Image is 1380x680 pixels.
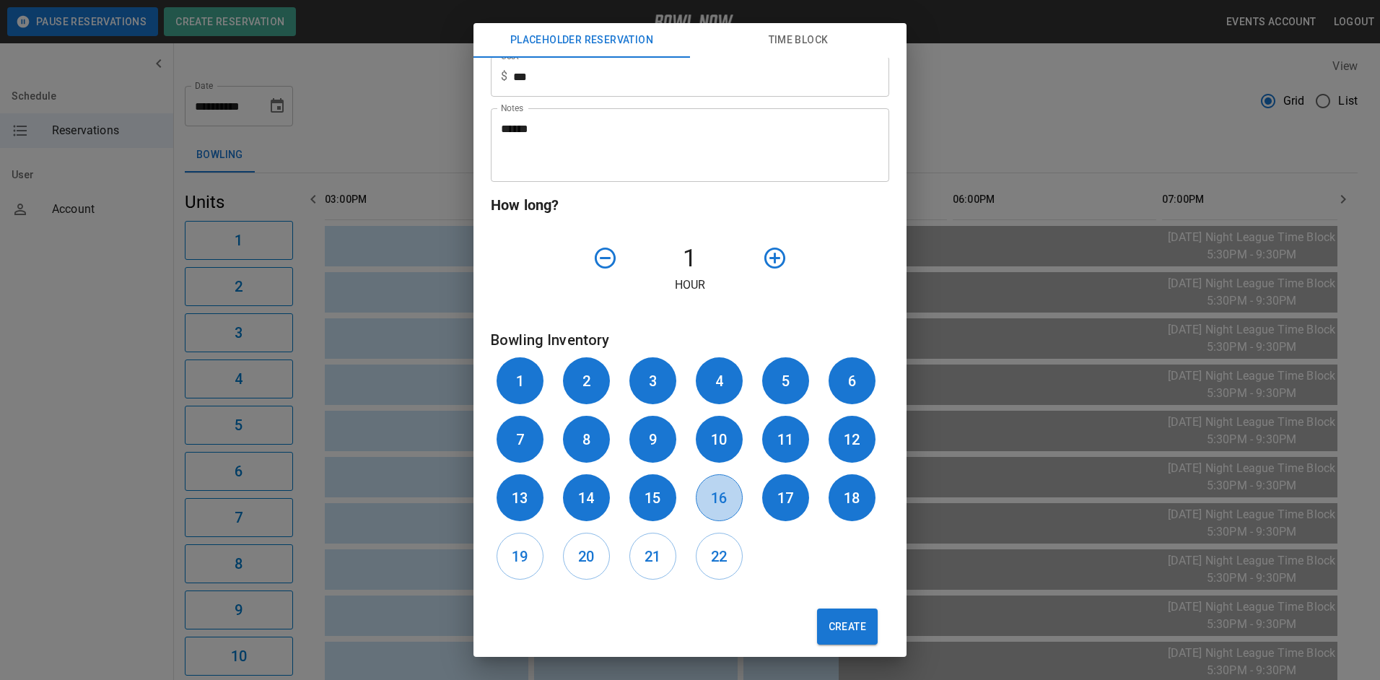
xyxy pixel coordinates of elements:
[817,609,878,645] button: Create
[711,545,727,568] h6: 22
[848,370,856,393] h6: 6
[696,533,743,580] button: 22
[563,474,610,521] button: 14
[629,416,676,463] button: 9
[696,416,743,463] button: 10
[491,276,889,294] p: Hour
[497,416,543,463] button: 7
[711,487,727,510] h6: 16
[649,428,657,451] h6: 9
[829,357,875,404] button: 6
[491,193,889,217] h6: How long?
[497,357,543,404] button: 1
[844,428,860,451] h6: 12
[491,328,889,352] h6: Bowling Inventory
[711,428,727,451] h6: 10
[844,487,860,510] h6: 18
[645,487,660,510] h6: 15
[501,68,507,85] p: $
[629,357,676,404] button: 3
[782,370,790,393] h6: 5
[629,533,676,580] button: 21
[512,545,528,568] h6: 19
[690,23,907,58] button: Time Block
[497,533,543,580] button: 19
[762,416,809,463] button: 11
[696,474,743,521] button: 16
[762,357,809,404] button: 5
[563,357,610,404] button: 2
[829,474,875,521] button: 18
[696,357,743,404] button: 4
[578,545,594,568] h6: 20
[497,474,543,521] button: 13
[563,416,610,463] button: 8
[715,370,723,393] h6: 4
[512,487,528,510] h6: 13
[777,487,793,510] h6: 17
[777,428,793,451] h6: 11
[516,428,524,451] h6: 7
[645,545,660,568] h6: 21
[762,474,809,521] button: 17
[829,416,875,463] button: 12
[649,370,657,393] h6: 3
[629,474,676,521] button: 15
[563,533,610,580] button: 20
[582,370,590,393] h6: 2
[624,243,756,274] h4: 1
[578,487,594,510] h6: 14
[516,370,524,393] h6: 1
[582,428,590,451] h6: 8
[473,23,690,58] button: Placeholder Reservation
